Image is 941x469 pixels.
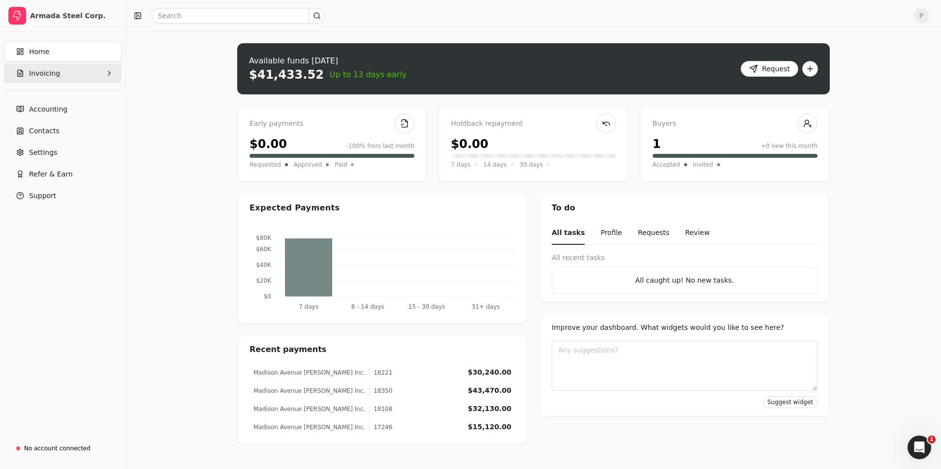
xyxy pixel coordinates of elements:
[264,293,271,300] tspan: $0
[928,436,936,443] span: 1
[761,142,817,150] div: +0 new this month
[653,160,680,170] span: Accepted
[4,186,122,205] button: Support
[451,135,488,153] div: $0.00
[741,61,798,77] button: Request
[299,303,318,310] tspan: 7 days
[653,135,661,153] div: 1
[653,118,817,129] div: Buyers
[256,234,272,241] tspan: $80K
[249,55,407,67] div: Available funds [DATE]
[483,160,506,170] span: 14 days
[30,11,117,21] div: Armada Steel Corp.
[4,164,122,184] button: Refer & Earn
[294,160,322,170] span: Approved
[763,396,817,408] button: Suggest widget
[253,386,365,395] div: Madison Avenue [PERSON_NAME] Inc.
[29,47,49,57] span: Home
[29,104,67,115] span: Accounting
[253,368,365,377] div: Madison Avenue [PERSON_NAME] Inc.
[250,118,414,129] div: Early payments
[29,191,56,201] span: Support
[468,404,511,414] div: $32,130.00
[408,303,445,310] tspan: 15 - 30 days
[335,160,347,170] span: Paid
[256,277,272,284] tspan: $20K
[4,99,122,119] a: Accounting
[560,275,809,286] div: All caught up! No new tasks.
[468,385,511,396] div: $43,470.00
[369,405,392,413] div: 18108
[29,147,57,158] span: Settings
[29,68,60,79] span: Invoicing
[346,142,415,150] div: -100% from last month
[238,336,527,363] div: Recent payments
[600,222,622,245] button: Profile
[552,253,817,263] div: All recent tasks
[4,63,122,83] button: Invoicing
[24,444,91,453] div: No account connected
[351,303,384,310] tspan: 8 - 14 days
[4,42,122,61] a: Home
[330,69,407,81] span: Up to 13 days early
[552,222,585,245] button: All tasks
[540,194,829,222] div: To do
[29,126,60,136] span: Contacts
[369,423,392,432] div: 17246
[908,436,931,459] iframe: Intercom live chat
[253,405,365,413] div: Madison Avenue [PERSON_NAME] Inc.
[638,222,669,245] button: Requests
[29,169,73,179] span: Refer & Earn
[4,143,122,162] a: Settings
[471,303,500,310] tspan: 31+ days
[4,440,122,457] a: No account connected
[256,246,272,253] tspan: $60K
[685,222,710,245] button: Review
[250,202,340,214] div: Expected Payments
[369,368,392,377] div: 18221
[249,67,324,83] div: $41,433.52
[451,160,470,170] span: 7 days
[520,160,543,170] span: 30 days
[4,121,122,141] a: Contacts
[250,135,287,153] div: $0.00
[250,160,281,170] span: Requested
[468,367,511,378] div: $30,240.00
[552,322,817,333] div: Improve your dashboard. What widgets would you like to see here?
[451,118,616,129] div: Holdback repayment
[468,422,511,432] div: $15,120.00
[369,386,392,395] div: 18350
[256,262,272,268] tspan: $40K
[253,423,365,432] div: Madison Avenue [PERSON_NAME] Inc.
[913,8,929,24] button: P
[152,8,325,24] input: Search
[693,160,713,170] span: Invited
